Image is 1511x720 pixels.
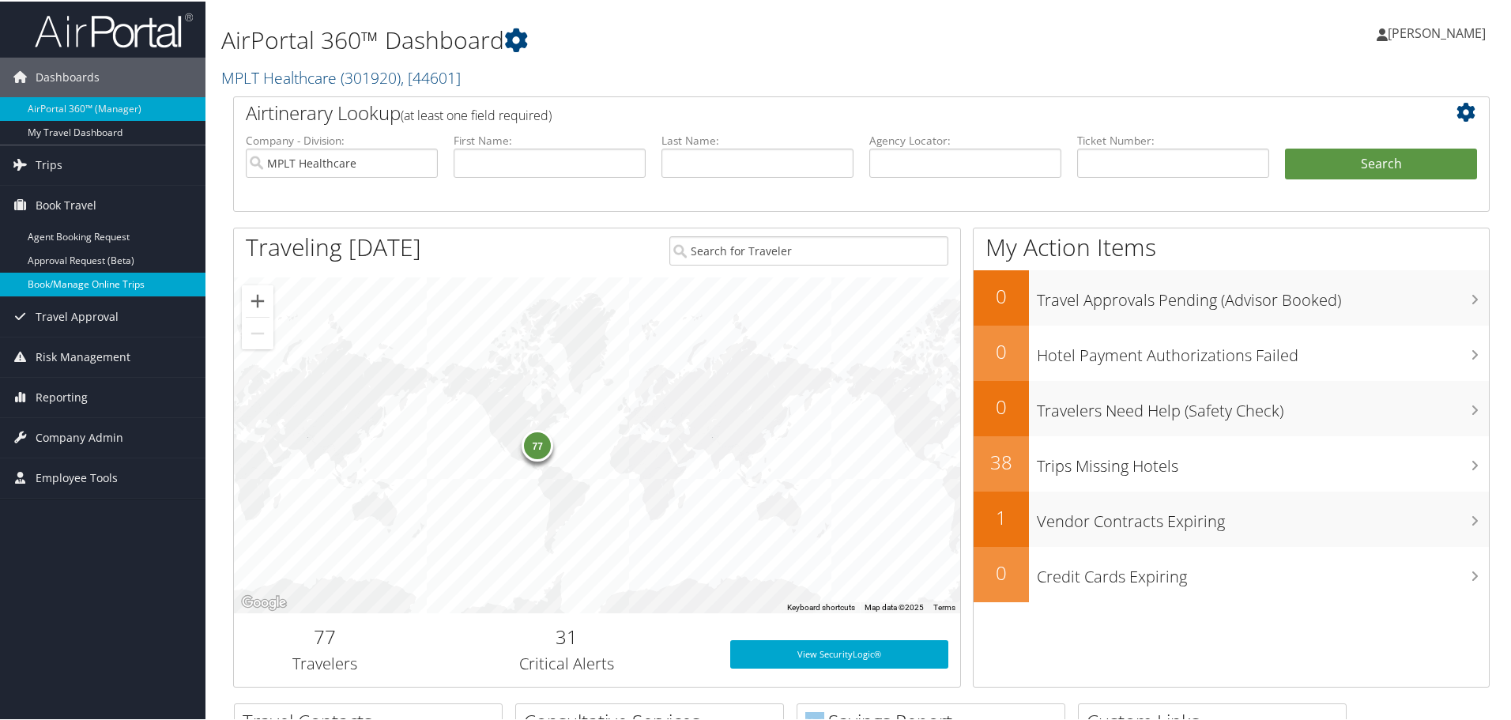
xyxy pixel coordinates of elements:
[522,428,553,459] div: 77
[974,269,1489,324] a: 0Travel Approvals Pending (Advisor Booked)
[974,490,1489,545] a: 1Vendor Contracts Expiring
[1037,556,1489,586] h3: Credit Cards Expiring
[428,622,707,649] h2: 31
[1077,131,1269,147] label: Ticket Number:
[974,447,1029,474] h2: 38
[974,229,1489,262] h1: My Action Items
[36,296,119,335] span: Travel Approval
[35,10,193,47] img: airportal-logo.png
[1037,446,1489,476] h3: Trips Missing Hotels
[246,651,404,673] h3: Travelers
[238,591,290,612] a: Open this area in Google Maps (opens a new window)
[787,601,855,612] button: Keyboard shortcuts
[669,235,948,264] input: Search for Traveler
[933,601,955,610] a: Terms (opens in new tab)
[661,131,853,147] label: Last Name:
[238,591,290,612] img: Google
[36,336,130,375] span: Risk Management
[1037,501,1489,531] h3: Vendor Contracts Expiring
[974,435,1489,490] a: 38Trips Missing Hotels
[974,379,1489,435] a: 0Travelers Need Help (Safety Check)
[246,98,1373,125] h2: Airtinerary Lookup
[242,316,273,348] button: Zoom out
[974,337,1029,364] h2: 0
[401,105,552,123] span: (at least one field required)
[341,66,401,87] span: ( 301920 )
[1037,335,1489,365] h3: Hotel Payment Authorizations Failed
[36,184,96,224] span: Book Travel
[974,324,1489,379] a: 0Hotel Payment Authorizations Failed
[242,284,273,315] button: Zoom in
[974,392,1029,419] h2: 0
[246,131,438,147] label: Company - Division:
[428,651,707,673] h3: Critical Alerts
[974,558,1029,585] h2: 0
[1285,147,1477,179] button: Search
[974,281,1029,308] h2: 0
[401,66,461,87] span: , [ 44601 ]
[36,144,62,183] span: Trips
[1037,390,1489,420] h3: Travelers Need Help (Safety Check)
[974,545,1489,601] a: 0Credit Cards Expiring
[974,503,1029,530] h2: 1
[1388,23,1486,40] span: [PERSON_NAME]
[36,417,123,456] span: Company Admin
[36,56,100,96] span: Dashboards
[221,22,1075,55] h1: AirPortal 360™ Dashboard
[1037,280,1489,310] h3: Travel Approvals Pending (Advisor Booked)
[36,376,88,416] span: Reporting
[865,601,924,610] span: Map data ©2025
[221,66,461,87] a: MPLT Healthcare
[1377,8,1502,55] a: [PERSON_NAME]
[454,131,646,147] label: First Name:
[36,457,118,496] span: Employee Tools
[730,639,948,667] a: View SecurityLogic®
[246,622,404,649] h2: 77
[246,229,421,262] h1: Traveling [DATE]
[869,131,1061,147] label: Agency Locator:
